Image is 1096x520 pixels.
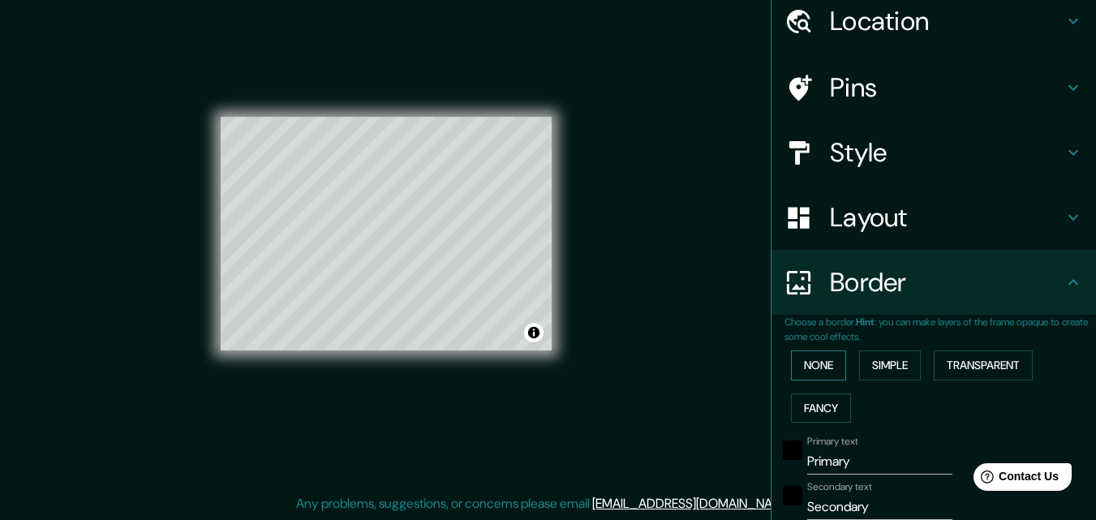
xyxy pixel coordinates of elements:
h4: Layout [830,201,1064,234]
button: black [783,486,802,505]
div: Layout [771,185,1096,250]
button: Toggle attribution [524,323,544,342]
div: Style [771,120,1096,185]
button: Simple [859,350,921,380]
iframe: Help widget launcher [952,457,1078,502]
button: Fancy [791,393,851,423]
div: Pins [771,55,1096,120]
label: Secondary text [807,480,872,494]
a: [EMAIL_ADDRESS][DOMAIN_NAME] [592,495,793,512]
button: Transparent [934,350,1033,380]
label: Primary text [807,435,857,449]
h4: Location [830,5,1064,37]
h4: Border [830,266,1064,299]
button: None [791,350,846,380]
h4: Pins [830,71,1064,104]
p: Choose a border. : you can make layers of the frame opaque to create some cool effects. [784,315,1096,344]
div: Border [771,250,1096,315]
h4: Style [830,136,1064,169]
button: black [783,440,802,460]
p: Any problems, suggestions, or concerns please email . [296,494,795,514]
b: Hint [856,316,875,329]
